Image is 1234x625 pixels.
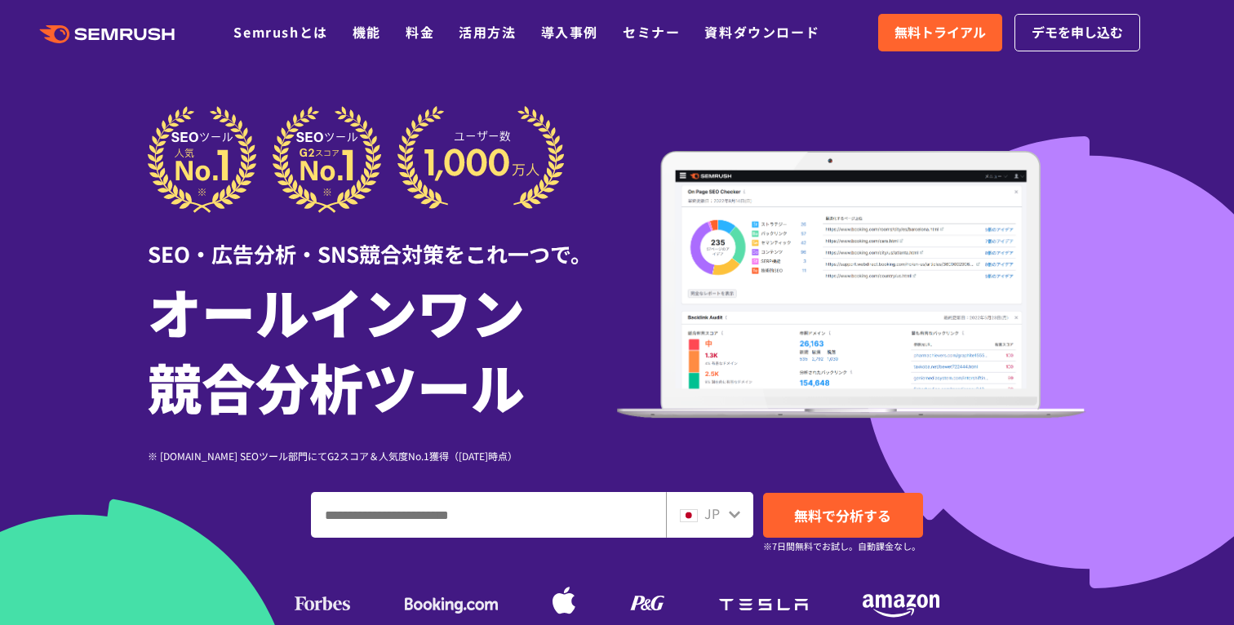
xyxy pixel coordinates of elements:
[1032,22,1123,43] span: デモを申し込む
[704,503,720,523] span: JP
[894,22,986,43] span: 無料トライアル
[459,22,516,42] a: 活用方法
[794,505,891,525] span: 無料で分析する
[763,493,923,538] a: 無料で分析する
[148,213,617,269] div: SEO・広告分析・SNS競合対策をこれ一つで。
[353,22,381,42] a: 機能
[704,22,819,42] a: 資料ダウンロード
[623,22,680,42] a: セミナー
[148,448,617,463] div: ※ [DOMAIN_NAME] SEOツール部門にてG2スコア＆人気度No.1獲得（[DATE]時点）
[406,22,434,42] a: 料金
[541,22,598,42] a: 導入事例
[763,539,921,554] small: ※7日間無料でお試し。自動課金なし。
[233,22,327,42] a: Semrushとは
[1014,14,1140,51] a: デモを申し込む
[878,14,1002,51] a: 無料トライアル
[148,273,617,423] h1: オールインワン 競合分析ツール
[312,493,665,537] input: ドメイン、キーワードまたはURLを入力してください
